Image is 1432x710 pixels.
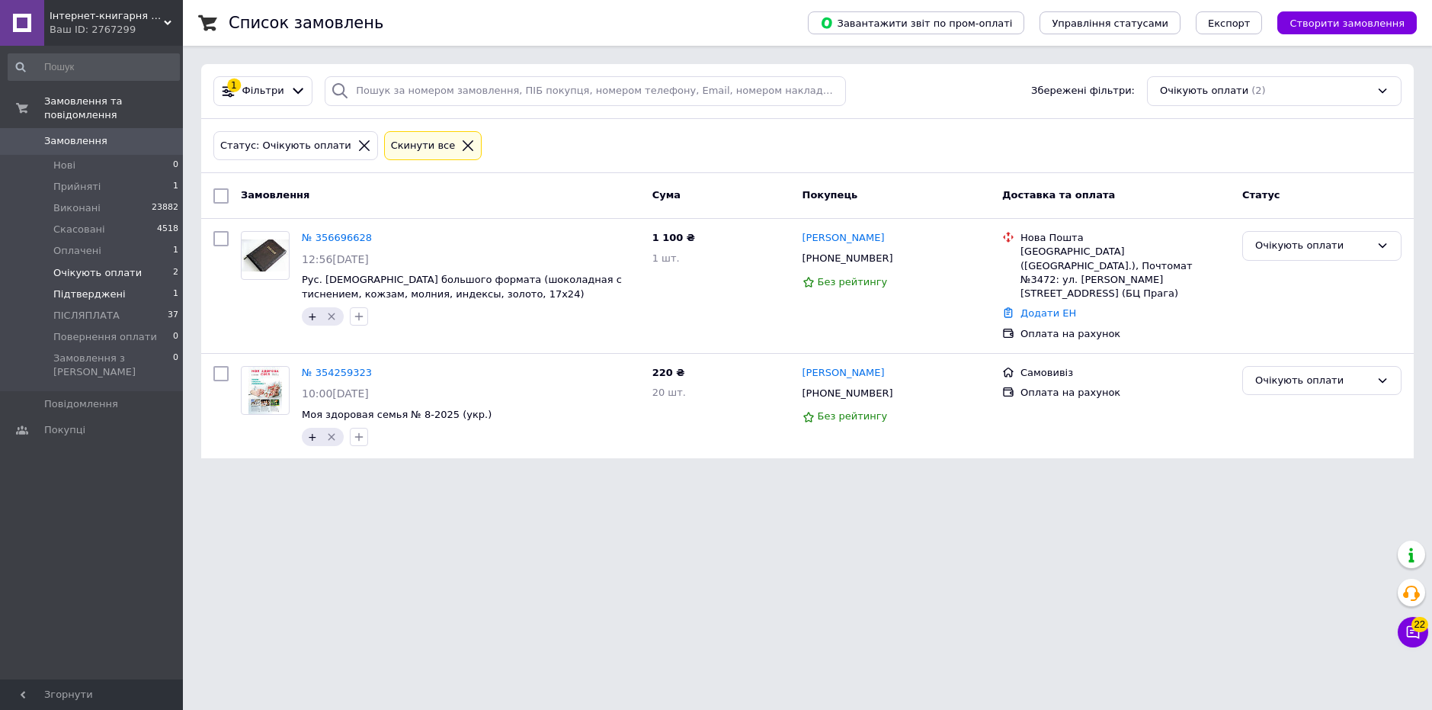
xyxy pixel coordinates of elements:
[44,95,183,122] span: Замовлення та повідомлення
[1277,11,1417,34] button: Створити замовлення
[325,310,338,323] svg: Видалити мітку
[302,274,622,300] a: Рус. [DEMOGRAPHIC_DATA] большого формата (шоколадная с тиснением, кожзам, молния, индексы, золото...
[53,330,157,344] span: Повернення оплати
[241,189,309,201] span: Замовлення
[53,201,101,215] span: Виконані
[242,84,284,98] span: Фільтри
[1052,18,1168,29] span: Управління статусами
[44,134,107,148] span: Замовлення
[388,138,459,154] div: Cкинути все
[1031,84,1135,98] span: Збережені фільтри:
[168,309,178,323] span: 37
[1289,18,1405,29] span: Створити замовлення
[1196,11,1263,34] button: Експорт
[802,366,885,381] a: [PERSON_NAME]
[1020,231,1230,245] div: Нова Пошта
[1020,307,1076,319] a: Додати ЕН
[173,180,178,194] span: 1
[241,366,290,415] a: Фото товару
[1020,386,1230,400] div: Оплата на рахунок
[173,244,178,258] span: 1
[1020,366,1230,380] div: Самовивіз
[53,244,101,258] span: Оплачені
[325,76,846,106] input: Пошук за номером замовлення, ПІБ покупця, номером телефону, Email, номером накладної
[1020,245,1230,300] div: [GEOGRAPHIC_DATA] ([GEOGRAPHIC_DATA].), Почтомат №3472: ул. [PERSON_NAME][STREET_ADDRESS] (БЦ Прага)
[1002,189,1115,201] span: Доставка та оплата
[302,232,372,243] a: № 356696628
[44,423,85,437] span: Покупці
[802,231,885,246] a: [PERSON_NAME]
[242,239,289,271] img: Фото товару
[53,288,126,301] span: Підтверджені
[227,79,241,92] div: 1
[157,223,178,236] span: 4518
[652,367,685,378] span: 220 ₴
[818,410,888,422] span: Без рейтингу
[50,9,164,23] span: Інтернет-книгарня BOOKSON
[248,367,281,414] img: Фото товару
[50,23,183,37] div: Ваш ID: 2767299
[802,189,858,201] span: Покупець
[302,367,372,378] a: № 354259323
[652,252,680,264] span: 1 шт.
[1411,617,1428,632] span: 22
[229,14,383,32] h1: Список замовлень
[1251,85,1265,96] span: (2)
[173,288,178,301] span: 1
[820,16,1012,30] span: Завантажити звіт по пром-оплаті
[652,232,695,243] span: 1 100 ₴
[1020,327,1230,341] div: Оплата на рахунок
[173,330,178,344] span: 0
[308,431,317,443] span: +
[302,409,492,420] a: Моя здоровая семья № 8-2025 (укр.)
[1242,189,1280,201] span: Статус
[53,180,101,194] span: Прийняті
[173,159,178,172] span: 0
[1208,18,1251,29] span: Експорт
[652,387,686,398] span: 20 шт.
[302,253,369,265] span: 12:56[DATE]
[1398,617,1428,647] button: Чат з покупцем22
[53,352,173,379] span: Замовлення з [PERSON_NAME]
[53,309,120,323] span: ПІСЛЯПЛАТА
[1040,11,1181,34] button: Управління статусами
[802,387,893,399] span: [PHONE_NUMBER]
[53,159,75,172] span: Нові
[308,310,317,323] span: +
[217,138,354,154] div: Статус: Очікують оплати
[1255,373,1370,389] div: Очікують оплати
[325,431,338,443] svg: Видалити мітку
[241,231,290,280] a: Фото товару
[652,189,681,201] span: Cума
[44,397,118,411] span: Повідомлення
[808,11,1024,34] button: Завантажити звіт по пром-оплаті
[8,53,180,81] input: Пошук
[53,266,142,280] span: Очікують оплати
[53,223,105,236] span: Скасовані
[1160,84,1248,98] span: Очікують оплати
[802,252,893,264] span: [PHONE_NUMBER]
[173,266,178,280] span: 2
[818,276,888,288] span: Без рейтингу
[173,352,178,379] span: 0
[152,201,178,215] span: 23882
[302,387,369,400] span: 10:00[DATE]
[1255,238,1370,254] div: Очікують оплати
[1262,17,1417,28] a: Створити замовлення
